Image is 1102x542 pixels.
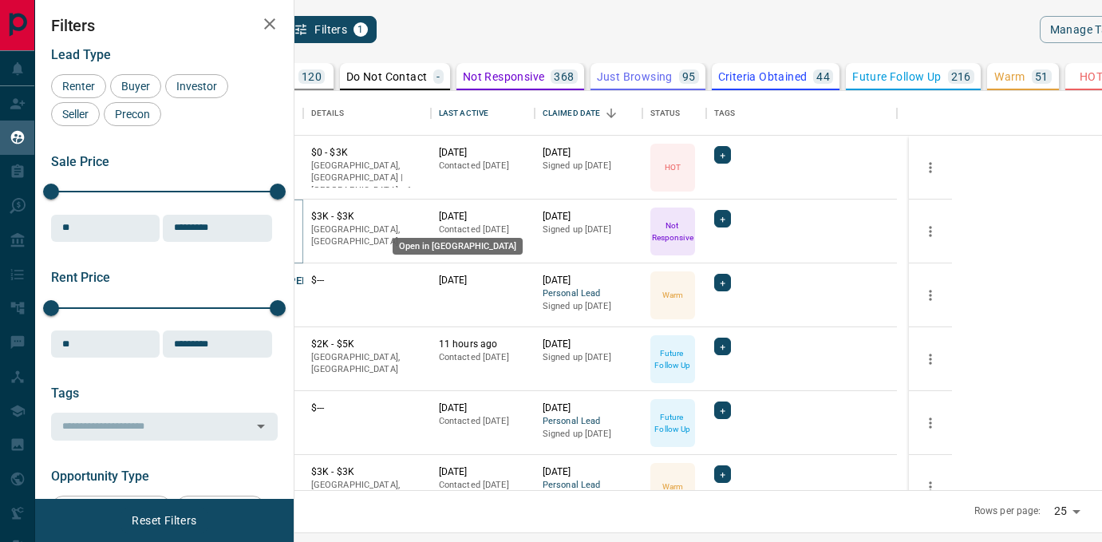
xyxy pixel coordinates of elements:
p: [DATE] [439,465,527,479]
p: Future Follow Up [852,71,941,82]
p: [DATE] [543,274,634,287]
p: $--- [311,402,423,415]
button: more [918,220,942,243]
span: Personal Lead [543,287,634,301]
button: Reset Filters [121,507,207,534]
p: Signed up [DATE] [543,351,634,364]
span: Seller [57,108,94,121]
span: Sale Price [51,154,109,169]
p: Toronto [311,160,423,197]
p: Warm [994,71,1025,82]
div: Status [642,91,706,136]
span: Precon [109,108,156,121]
p: $0 - $3K [311,146,423,160]
button: Filters1 [285,16,377,43]
div: + [714,210,731,227]
p: 368 [554,71,574,82]
p: Warm [662,289,683,301]
div: Name [192,91,303,136]
div: + [714,338,731,355]
div: Details [311,91,344,136]
button: Sort [600,102,622,125]
p: [GEOGRAPHIC_DATA], [GEOGRAPHIC_DATA] [311,224,423,248]
p: 95 [682,71,696,82]
div: Last Active [439,91,488,136]
p: Rows per page: [974,504,1041,518]
p: 120 [302,71,322,82]
p: 51 [1035,71,1049,82]
span: Opportunity Type [51,469,149,484]
p: Not Responsive [463,71,545,82]
p: Contacted [DATE] [439,479,527,492]
p: $--- [311,274,423,287]
span: + [720,466,725,482]
span: Lead Type [51,47,111,62]
div: Investor [165,74,228,98]
div: Tags [706,91,897,136]
div: Status [650,91,681,136]
div: Renter [51,74,106,98]
button: more [918,156,942,180]
div: Precon [104,102,161,126]
p: Signed up [DATE] [543,224,634,236]
p: [DATE] [543,465,634,479]
p: Criteria Obtained [718,71,808,82]
p: Future Follow Up [652,347,693,371]
div: Details [303,91,431,136]
span: Tags [51,386,79,401]
button: more [918,411,942,435]
button: more [918,283,942,307]
div: 25 [1048,500,1086,523]
div: + [714,274,731,291]
p: Signed up [DATE] [543,428,634,441]
p: [DATE] [439,402,527,415]
p: Signed up [DATE] [543,300,634,313]
div: Buyer [110,74,161,98]
span: Rent Price [51,270,110,285]
p: [DATE] [439,274,527,287]
span: Personal Lead [543,415,634,429]
p: Do Not Contact [346,71,428,82]
div: Seller [51,102,100,126]
p: Contacted [DATE] [439,415,527,428]
p: [GEOGRAPHIC_DATA], [GEOGRAPHIC_DATA] [311,351,423,376]
button: Open [250,415,272,437]
p: [DATE] [543,402,634,415]
div: Last Active [431,91,535,136]
div: Claimed Date [543,91,601,136]
p: [DATE] [543,210,634,224]
p: [DATE] [439,210,527,224]
span: Renter [57,80,101,93]
p: 216 [951,71,971,82]
p: Contacted [DATE] [439,224,527,236]
div: + [714,402,731,419]
span: 1 [355,24,366,35]
p: HOT [665,161,681,173]
p: $3K - $3K [311,210,423,224]
div: Tags [714,91,736,136]
p: 44 [816,71,830,82]
p: [DATE] [543,146,634,160]
p: Just Browsing [597,71,673,82]
span: + [720,211,725,227]
span: + [720,147,725,163]
span: Buyer [116,80,156,93]
div: + [714,146,731,164]
span: + [720,338,725,354]
p: Signed up [DATE] [543,160,634,172]
p: Contacted [DATE] [439,160,527,172]
p: Not Responsive [652,220,693,243]
span: Investor [171,80,223,93]
div: Open in [GEOGRAPHIC_DATA] [393,238,523,255]
span: + [720,402,725,418]
p: [DATE] [543,338,634,351]
p: [GEOGRAPHIC_DATA], [GEOGRAPHIC_DATA] [311,479,423,504]
span: Personal Lead [543,479,634,493]
h2: Filters [51,16,278,35]
button: more [918,475,942,499]
div: + [714,465,731,483]
div: Claimed Date [535,91,642,136]
p: Warm [662,481,683,493]
p: Future Follow Up [652,411,693,435]
p: Contacted [DATE] [439,351,527,364]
